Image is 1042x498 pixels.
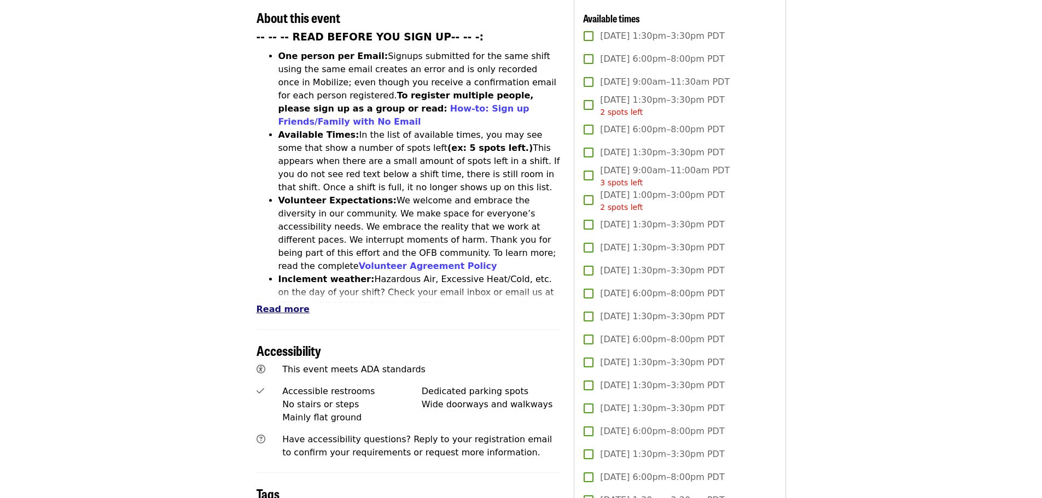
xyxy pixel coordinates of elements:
[447,143,533,153] strong: (ex: 5 spots left.)
[278,103,529,127] a: How-to: Sign up Friends/Family with No Email
[600,52,724,66] span: [DATE] 6:00pm–8:00pm PDT
[282,364,426,374] span: This event meets ADA standards
[278,90,534,114] strong: To register multiple people, please sign up as a group or read:
[600,356,724,369] span: [DATE] 1:30pm–3:30pm PDT
[282,385,422,398] div: Accessible restrooms
[600,30,724,43] span: [DATE] 1:30pm–3:30pm PDT
[600,264,724,277] span: [DATE] 1:30pm–3:30pm PDT
[257,434,265,444] i: question-circle icon
[257,304,310,314] span: Read more
[600,448,724,461] span: [DATE] 1:30pm–3:30pm PDT
[422,385,561,398] div: Dedicated parking spots
[600,189,724,213] span: [DATE] 1:00pm–3:00pm PDT
[278,274,375,284] strong: Inclement weather:
[600,287,724,300] span: [DATE] 6:00pm–8:00pm PDT
[278,50,561,128] li: Signups submitted for the same shift using the same email creates an error and is only recorded o...
[278,128,561,194] li: In the list of available times, you may see some that show a number of spots left This appears wh...
[600,123,724,136] span: [DATE] 6:00pm–8:00pm PDT
[278,51,388,61] strong: One person per Email:
[600,333,724,346] span: [DATE] 6:00pm–8:00pm PDT
[257,364,265,374] i: universal-access icon
[600,203,643,212] span: 2 spots left
[282,411,422,424] div: Mainly flat ground
[282,434,552,458] span: Have accessibility questions? Reply to your registration email to confirm your requirements or re...
[278,194,561,273] li: We welcome and embrace the diversity in our community. We make space for everyone’s accessibility...
[257,386,264,396] i: check icon
[359,261,497,271] a: Volunteer Agreement Policy
[600,241,724,254] span: [DATE] 1:30pm–3:30pm PDT
[278,130,359,140] strong: Available Times:
[257,341,321,360] span: Accessibility
[422,398,561,411] div: Wide doorways and walkways
[257,303,310,316] button: Read more
[600,402,724,415] span: [DATE] 1:30pm–3:30pm PDT
[600,218,724,231] span: [DATE] 1:30pm–3:30pm PDT
[600,178,643,187] span: 3 spots left
[600,146,724,159] span: [DATE] 1:30pm–3:30pm PDT
[600,425,724,438] span: [DATE] 6:00pm–8:00pm PDT
[600,310,724,323] span: [DATE] 1:30pm–3:30pm PDT
[600,93,724,118] span: [DATE] 1:30pm–3:30pm PDT
[600,75,730,89] span: [DATE] 9:00am–11:30am PDT
[600,164,730,189] span: [DATE] 9:00am–11:00am PDT
[600,108,643,116] span: 2 spots left
[278,195,397,206] strong: Volunteer Expectations:
[600,471,724,484] span: [DATE] 6:00pm–8:00pm PDT
[583,11,640,25] span: Available times
[257,8,340,27] span: About this event
[257,31,484,43] strong: -- -- -- READ BEFORE YOU SIGN UP-- -- -:
[600,379,724,392] span: [DATE] 1:30pm–3:30pm PDT
[278,273,561,338] li: Hazardous Air, Excessive Heat/Cold, etc. on the day of your shift? Check your email inbox or emai...
[282,398,422,411] div: No stairs or steps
